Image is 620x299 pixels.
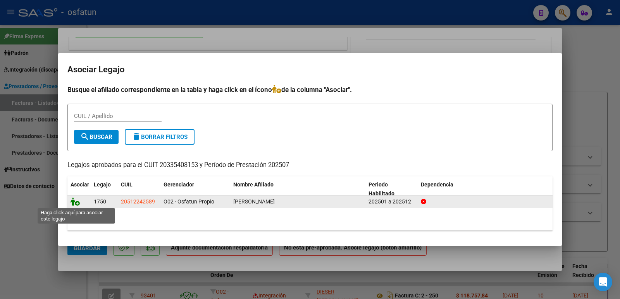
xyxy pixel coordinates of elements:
[80,133,112,140] span: Buscar
[233,198,275,205] span: CANIZO TOMAS ADRIAN
[369,197,415,206] div: 202501 a 202512
[94,198,106,205] span: 1750
[118,176,160,202] datatable-header-cell: CUIL
[233,181,274,188] span: Nombre Afiliado
[230,176,365,202] datatable-header-cell: Nombre Afiliado
[67,176,91,202] datatable-header-cell: Asociar
[164,198,214,205] span: O02 - Osfatun Propio
[132,133,188,140] span: Borrar Filtros
[91,176,118,202] datatable-header-cell: Legajo
[421,181,453,188] span: Dependencia
[418,176,553,202] datatable-header-cell: Dependencia
[67,62,553,77] h2: Asociar Legajo
[365,176,418,202] datatable-header-cell: Periodo Habilitado
[132,132,141,141] mat-icon: delete
[74,130,119,144] button: Buscar
[67,161,553,170] p: Legajos aprobados para el CUIT 20335408153 y Período de Prestación 202507
[164,181,194,188] span: Gerenciador
[594,273,612,291] div: Open Intercom Messenger
[121,198,155,205] span: 20512242589
[80,132,90,141] mat-icon: search
[369,181,394,196] span: Periodo Habilitado
[67,85,553,95] h4: Busque el afiliado correspondiente en la tabla y haga click en el ícono de la columna "Asociar".
[94,181,111,188] span: Legajo
[67,211,553,231] div: 1 registros
[71,181,89,188] span: Asociar
[160,176,230,202] datatable-header-cell: Gerenciador
[121,181,133,188] span: CUIL
[125,129,195,145] button: Borrar Filtros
